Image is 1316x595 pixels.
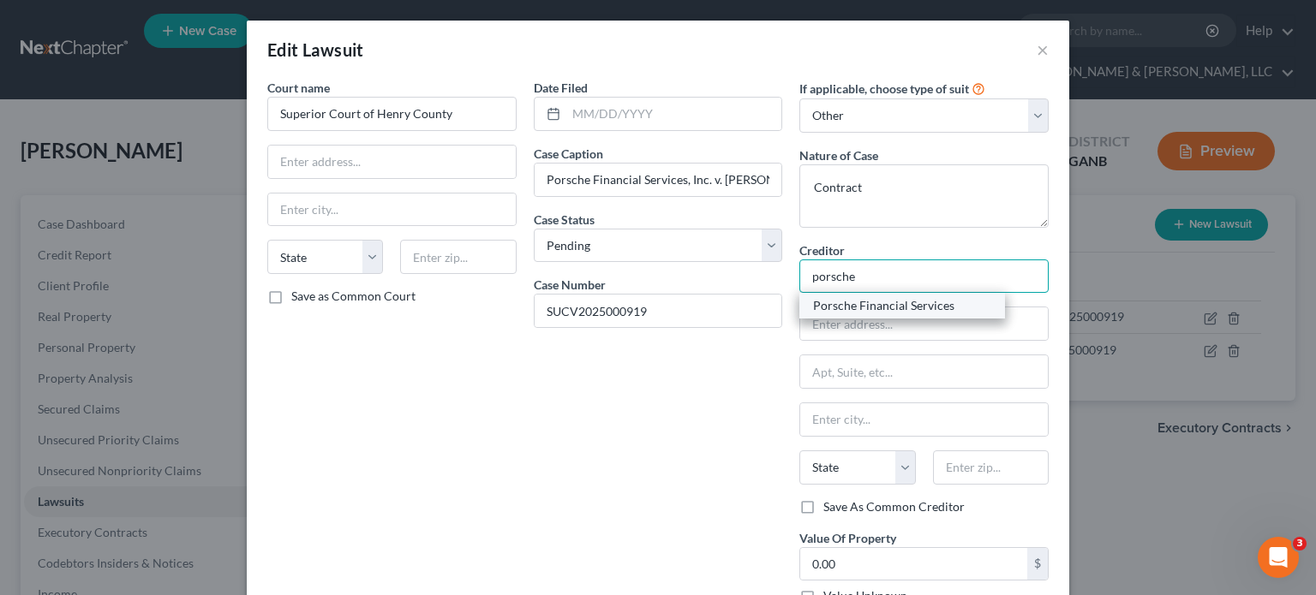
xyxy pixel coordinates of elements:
[534,145,603,163] label: Case Caption
[1258,537,1299,578] iframe: Intercom live chat
[535,295,782,327] input: #
[268,146,516,178] input: Enter address...
[267,80,330,95] span: Court name
[799,80,969,98] label: If applicable, choose type of suit
[799,146,878,164] label: Nature of Case
[799,529,896,547] label: Value Of Property
[534,276,606,294] label: Case Number
[800,548,1027,580] input: 0.00
[267,97,517,131] input: Search court by name...
[566,98,782,130] input: MM/DD/YYYY
[400,240,516,274] input: Enter zip...
[1293,537,1307,550] span: 3
[933,450,1049,485] input: Enter zip...
[268,193,516,226] input: Enter city...
[800,355,1048,388] input: Apt, Suite, etc...
[302,39,364,60] span: Lawsuit
[1027,548,1048,580] div: $
[1037,39,1049,60] button: ×
[799,243,845,258] span: Creditor
[534,212,595,227] span: Case Status
[800,307,1048,340] input: Enter address...
[534,79,588,97] label: Date Filed
[799,259,1049,294] input: Search creditor by name...
[813,297,991,314] div: Porsche Financial Services
[823,498,965,515] label: Save As Common Creditor
[267,39,299,60] span: Edit
[800,403,1048,436] input: Enter city...
[535,164,782,196] input: --
[291,288,416,305] label: Save as Common Court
